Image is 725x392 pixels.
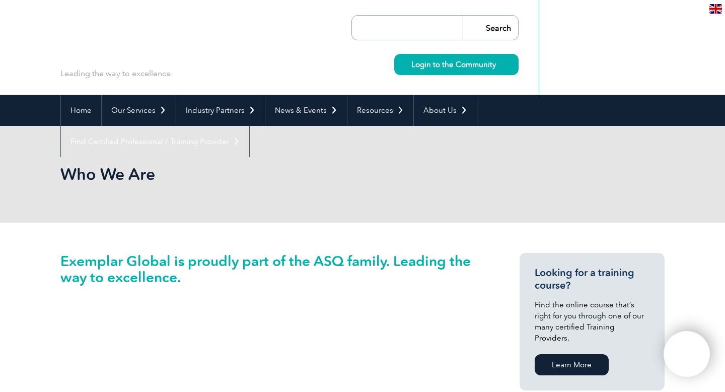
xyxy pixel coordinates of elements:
a: About Us [414,95,477,126]
a: Our Services [102,95,176,126]
a: Find Certified Professional / Training Provider [61,126,249,157]
h3: Looking for a training course? [535,267,649,292]
img: svg+xml;nitro-empty-id=MzU1OjIyMw==-1;base64,PHN2ZyB2aWV3Qm94PSIwIDAgMTEgMTEiIHdpZHRoPSIxMSIgaGVp... [496,61,501,67]
h2: Exemplar Global is proudly part of the ASQ family. Leading the way to excellence. [60,253,483,285]
img: en [709,4,722,14]
a: Login to the Community [394,54,519,75]
h2: Who We Are [60,166,483,182]
p: Leading the way to excellence [60,68,171,79]
a: News & Events [265,95,347,126]
p: Find the online course that’s right for you through one of our many certified Training Providers. [535,299,649,344]
a: Learn More [535,354,609,375]
img: svg+xml;nitro-empty-id=OTA2OjExNg==-1;base64,PHN2ZyB2aWV3Qm94PSIwIDAgNDAwIDQwMCIgd2lkdGg9IjQwMCIg... [674,342,699,367]
a: Home [61,95,101,126]
a: Resources [347,95,413,126]
input: Search [463,16,518,40]
a: Industry Partners [176,95,265,126]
